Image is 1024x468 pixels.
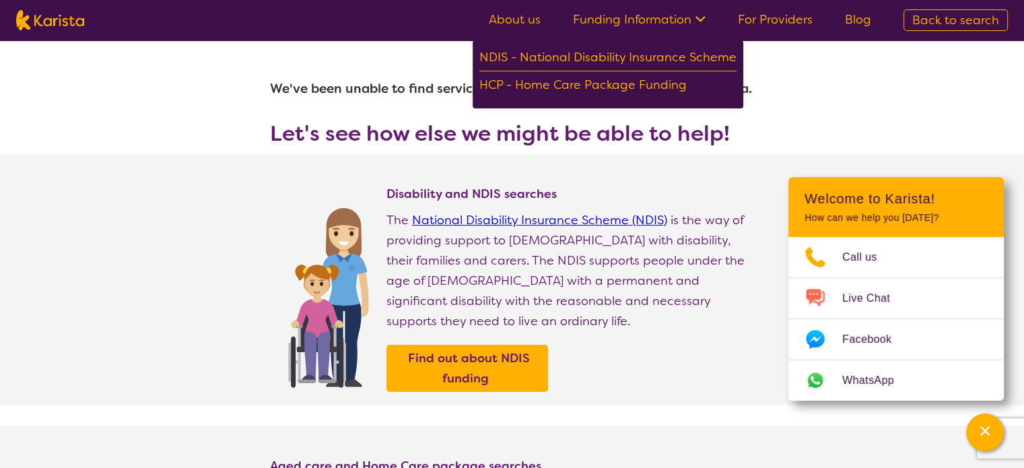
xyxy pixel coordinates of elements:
[479,47,737,71] div: NDIS - National Disability Insurance Scheme
[845,11,871,28] a: Blog
[903,9,1008,31] a: Back to search
[842,370,910,391] span: WhatsApp
[412,212,667,228] a: National Disability Insurance Scheme (NDIS)
[842,329,908,349] span: Facebook
[283,199,373,388] img: Find NDIS and Disability services and providers
[966,413,1004,451] button: Channel Menu
[842,288,906,308] span: Live Chat
[788,360,1004,401] a: Web link opens in a new tab.
[738,11,813,28] a: For Providers
[573,11,706,28] a: Funding Information
[386,186,755,202] h4: Disability and NDIS searches
[805,212,988,224] p: How can we help you [DATE]?
[386,210,755,331] p: The is the way of providing support to [DEMOGRAPHIC_DATA] with disability, their families and car...
[788,177,1004,401] div: Channel Menu
[842,247,893,267] span: Call us
[479,75,737,98] div: HCP - Home Care Package Funding
[408,350,530,387] b: Find out about NDIS funding
[390,348,545,389] a: Find out about NDIS funding
[805,191,988,207] h2: Welcome to Karista!
[788,237,1004,401] ul: Choose channel
[270,73,755,105] h1: We've been unable to find services or providers matching your search criteria.
[16,10,84,30] img: Karista logo
[270,121,755,145] h3: Let's see how else we might be able to help!
[912,12,999,28] span: Back to search
[489,11,541,28] a: About us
